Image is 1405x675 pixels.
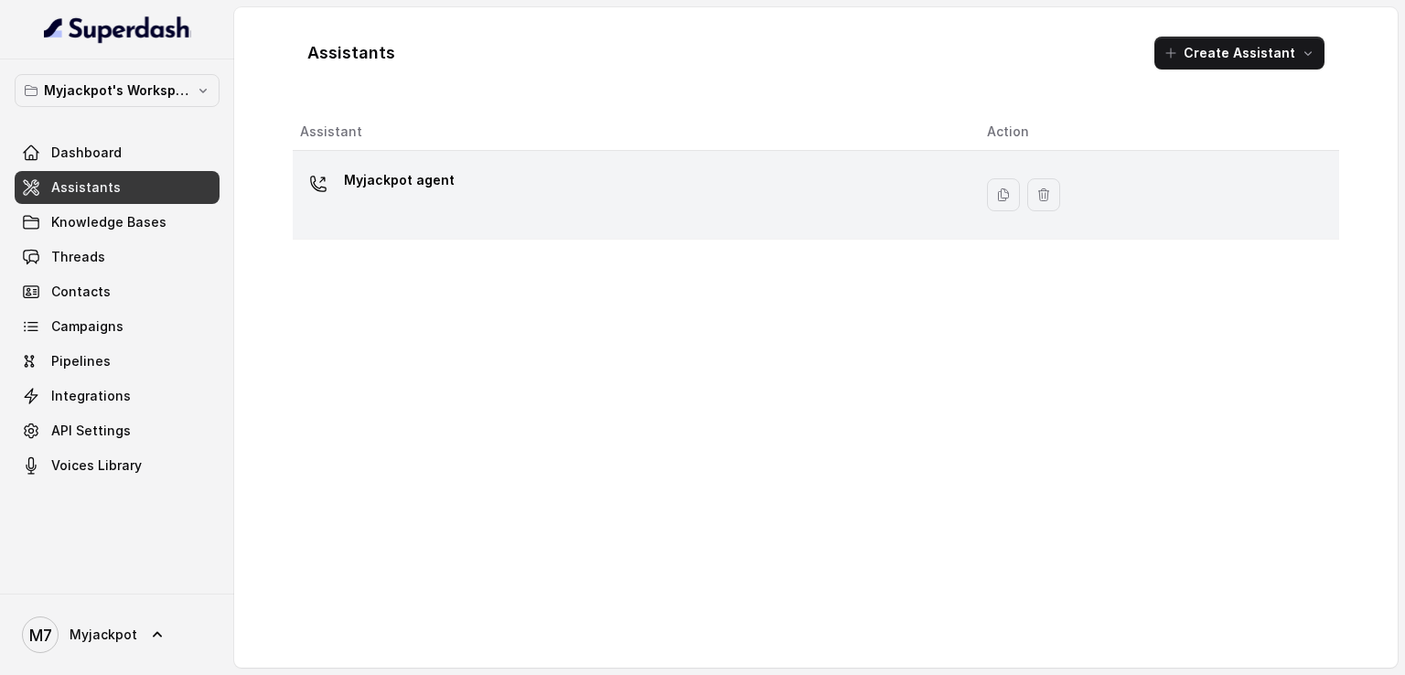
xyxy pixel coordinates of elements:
[15,136,220,169] a: Dashboard
[15,609,220,660] a: Myjackpot
[15,206,220,239] a: Knowledge Bases
[51,248,105,266] span: Threads
[972,113,1339,151] th: Action
[15,449,220,482] a: Voices Library
[15,275,220,308] a: Contacts
[51,352,111,370] span: Pipelines
[293,113,972,151] th: Assistant
[307,38,395,68] h1: Assistants
[15,380,220,412] a: Integrations
[44,15,191,44] img: light.svg
[15,74,220,107] button: Myjackpot's Workspace
[51,387,131,405] span: Integrations
[15,345,220,378] a: Pipelines
[44,80,190,102] p: Myjackpot's Workspace
[15,171,220,204] a: Assistants
[70,626,137,644] span: Myjackpot
[1154,37,1325,70] button: Create Assistant
[15,241,220,273] a: Threads
[51,283,111,301] span: Contacts
[344,166,455,195] p: Myjackpot agent
[15,414,220,447] a: API Settings
[51,422,131,440] span: API Settings
[51,213,166,231] span: Knowledge Bases
[29,626,52,645] text: M7
[51,456,142,475] span: Voices Library
[51,317,123,336] span: Campaigns
[15,310,220,343] a: Campaigns
[51,144,122,162] span: Dashboard
[51,178,121,197] span: Assistants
